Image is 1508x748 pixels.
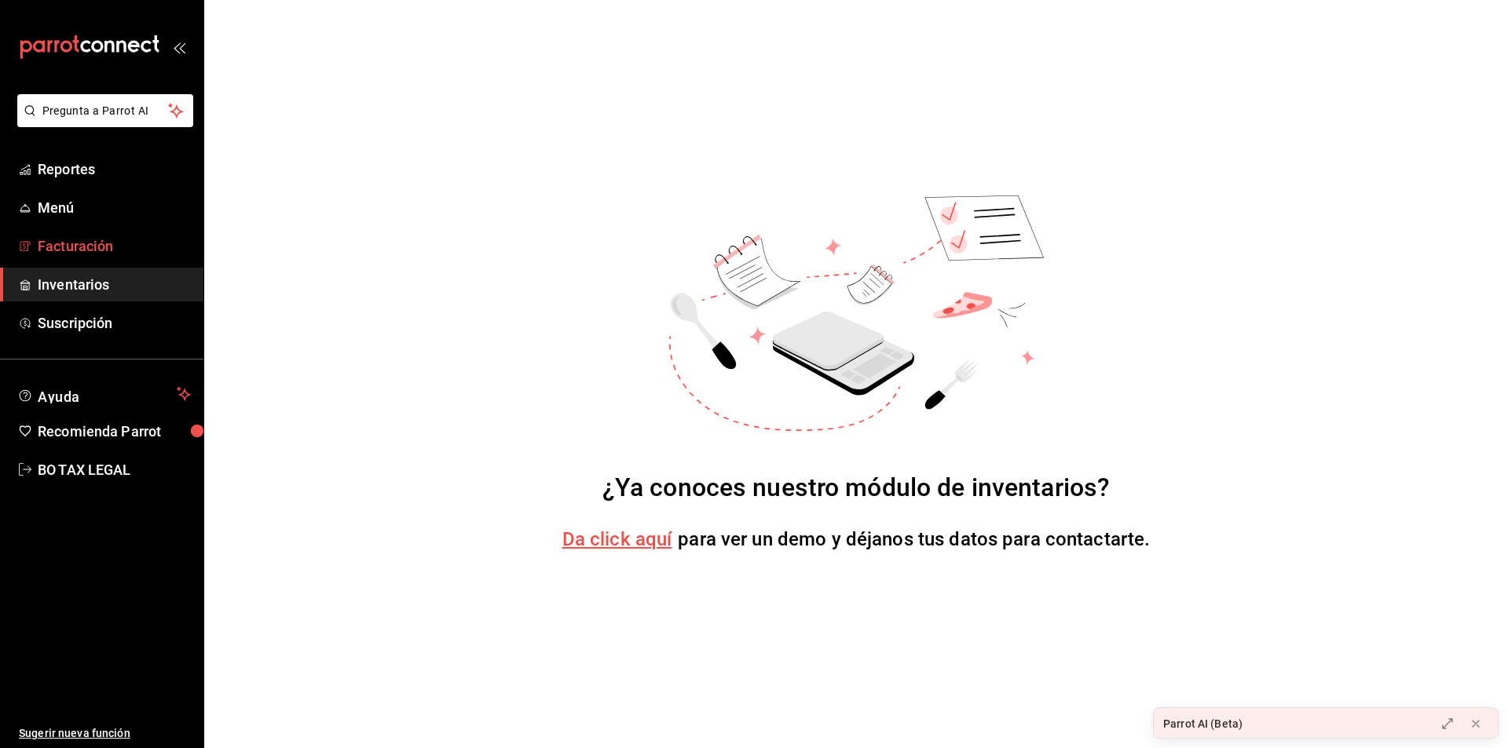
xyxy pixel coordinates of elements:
span: Reportes [38,159,191,180]
span: Sugerir nueva función [19,725,191,742]
span: Suscripción [38,312,191,334]
a: Pregunta a Parrot AI [11,114,193,130]
span: Inventarios [38,274,191,295]
span: Pregunta a Parrot AI [42,103,169,119]
span: Ayuda [38,385,170,403]
span: BO TAX LEGAL [38,459,191,480]
span: Menú [38,197,191,218]
span: Recomienda Parrot [38,421,191,442]
span: Facturación [38,235,191,257]
button: Pregunta a Parrot AI [17,94,193,127]
div: ¿Ya conoces nuestro módulo de inventarios? [602,469,1111,506]
a: Da click aquí [562,528,672,550]
div: Parrot AI (Beta) [1163,716,1243,732]
button: open_drawer_menu [173,41,185,53]
span: para ver un demo y déjanos tus datos para contactarte. [678,528,1150,550]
